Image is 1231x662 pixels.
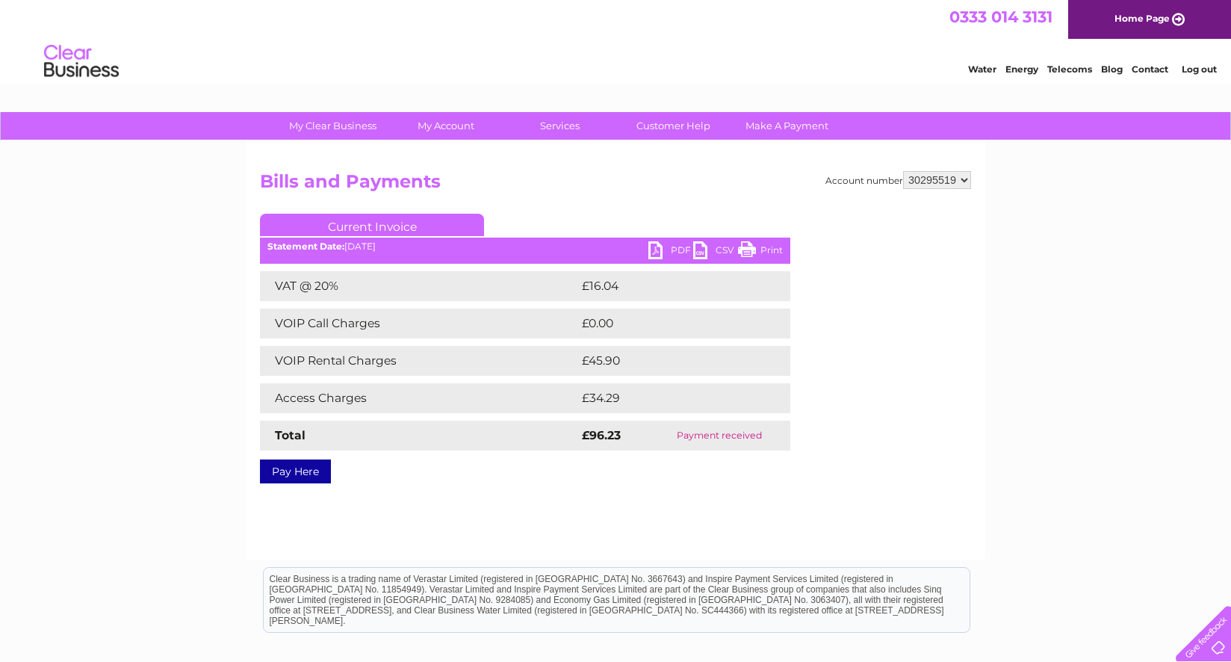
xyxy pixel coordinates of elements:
[968,64,996,75] a: Water
[260,383,578,413] td: Access Charges
[264,8,970,72] div: Clear Business is a trading name of Verastar Limited (registered in [GEOGRAPHIC_DATA] No. 3667643...
[385,112,508,140] a: My Account
[260,460,331,483] a: Pay Here
[612,112,735,140] a: Customer Help
[582,428,621,442] strong: £96.23
[260,214,484,236] a: Current Invoice
[1005,64,1038,75] a: Energy
[825,171,971,189] div: Account number
[260,346,578,376] td: VOIP Rental Charges
[43,39,120,84] img: logo.png
[260,309,578,338] td: VOIP Call Charges
[693,241,738,263] a: CSV
[1132,64,1168,75] a: Contact
[1182,64,1217,75] a: Log out
[649,421,790,451] td: Payment received
[275,428,306,442] strong: Total
[578,383,760,413] td: £34.29
[260,171,971,199] h2: Bills and Payments
[578,346,760,376] td: £45.90
[648,241,693,263] a: PDF
[578,309,756,338] td: £0.00
[498,112,621,140] a: Services
[260,241,790,252] div: [DATE]
[260,271,578,301] td: VAT @ 20%
[1101,64,1123,75] a: Blog
[267,241,344,252] b: Statement Date:
[578,271,760,301] td: £16.04
[1047,64,1092,75] a: Telecoms
[949,7,1052,26] a: 0333 014 3131
[725,112,849,140] a: Make A Payment
[271,112,394,140] a: My Clear Business
[738,241,783,263] a: Print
